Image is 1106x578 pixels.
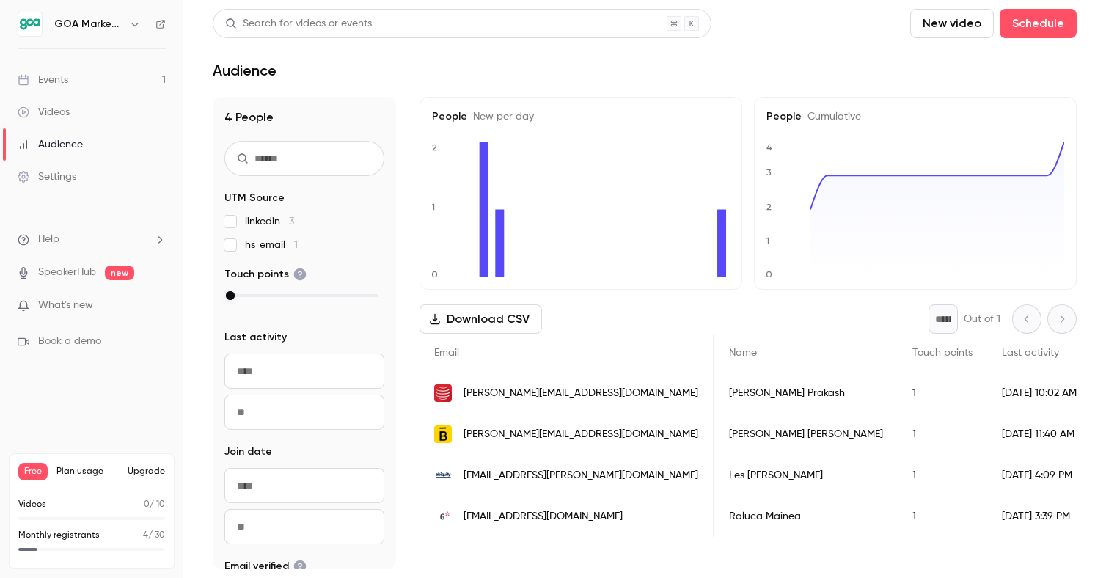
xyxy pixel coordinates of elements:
[143,529,165,542] p: / 30
[224,395,384,430] input: To
[245,214,294,229] span: linkedin
[105,266,134,280] span: new
[18,137,83,152] div: Audience
[18,529,100,542] p: Monthly registrants
[226,291,235,300] div: max
[464,386,698,401] span: [PERSON_NAME][EMAIL_ADDRESS][DOMAIN_NAME]
[18,105,70,120] div: Videos
[431,202,435,212] text: 1
[18,498,46,511] p: Videos
[144,500,150,509] span: 0
[910,9,994,38] button: New video
[714,496,898,537] div: Raluca Mainea
[245,238,298,252] span: hs_email
[18,169,76,184] div: Settings
[224,109,384,126] h1: 4 People
[224,354,384,389] input: From
[766,235,769,246] text: 1
[213,62,276,79] h1: Audience
[224,445,272,459] span: Join date
[898,496,987,537] div: 1
[987,496,1091,537] div: [DATE] 3:39 PM
[1002,348,1059,358] span: Last activity
[714,455,898,496] div: Les [PERSON_NAME]
[987,373,1091,414] div: [DATE] 10:02 AM
[38,334,101,349] span: Book a demo
[912,348,973,358] span: Touch points
[431,269,438,279] text: 0
[144,498,165,511] p: / 10
[434,348,459,358] span: Email
[420,304,542,334] button: Download CSV
[38,265,96,280] a: SpeakerHub
[766,167,772,178] text: 3
[434,425,452,443] img: thebalanceagency.com
[38,298,93,313] span: What's new
[898,414,987,455] div: 1
[802,111,861,122] span: Cumulative
[434,384,452,402] img: globalrelay.net
[224,267,307,282] span: Touch points
[54,17,123,32] h6: GOA Marketing
[766,142,772,153] text: 4
[464,468,698,483] span: [EMAIL_ADDRESS][PERSON_NAME][DOMAIN_NAME]
[224,191,285,205] span: UTM Source
[766,202,772,212] text: 2
[987,455,1091,496] div: [DATE] 4:09 PM
[964,312,1000,326] p: Out of 1
[294,240,298,250] span: 1
[18,73,68,87] div: Events
[766,269,772,279] text: 0
[434,467,452,484] img: ebiquity.com
[18,232,166,247] li: help-dropdown-opener
[225,16,372,32] div: Search for videos or events
[987,414,1091,455] div: [DATE] 11:40 AM
[289,216,294,227] span: 3
[898,373,987,414] div: 1
[898,455,987,496] div: 1
[128,466,165,478] button: Upgrade
[224,468,384,503] input: From
[1000,9,1077,38] button: Schedule
[38,232,59,247] span: Help
[224,330,287,345] span: Last activity
[56,466,119,478] span: Plan usage
[464,427,698,442] span: [PERSON_NAME][EMAIL_ADDRESS][DOMAIN_NAME]
[143,531,148,540] span: 4
[434,508,452,525] img: grapefruit.ro
[432,142,437,153] text: 2
[18,463,48,480] span: Free
[766,109,1064,124] h5: People
[464,509,623,524] span: [EMAIL_ADDRESS][DOMAIN_NAME]
[18,12,42,36] img: GOA Marketing
[467,111,534,122] span: New per day
[224,509,384,544] input: To
[432,109,730,124] h5: People
[714,373,898,414] div: [PERSON_NAME] Prakash
[729,348,757,358] span: Name
[714,414,898,455] div: [PERSON_NAME] [PERSON_NAME]
[224,559,307,574] span: Email verified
